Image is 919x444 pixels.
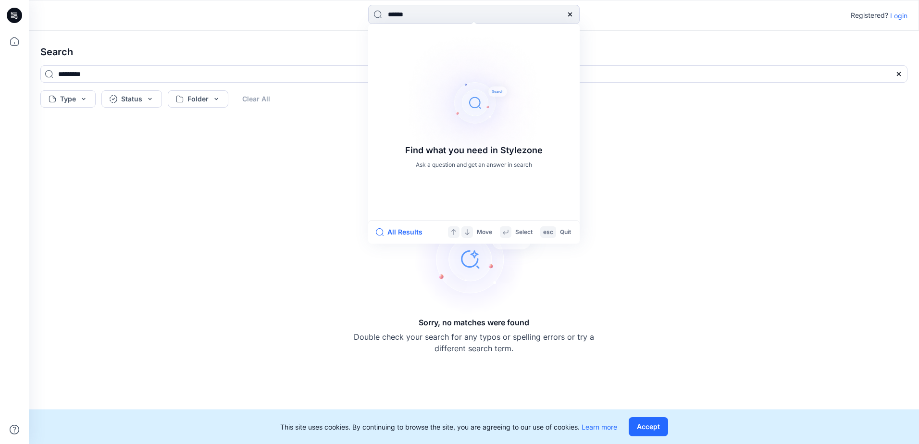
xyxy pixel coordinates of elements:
img: Find what you need [397,26,551,180]
button: All Results [376,226,429,238]
h4: Search [33,38,915,65]
button: Type [40,90,96,108]
button: Accept [629,417,668,436]
p: Registered? [851,10,888,21]
img: Sorry, no matches were found [414,201,549,317]
p: This site uses cookies. By continuing to browse the site, you are agreeing to our use of cookies. [280,422,617,432]
p: esc [543,227,553,237]
p: Select [515,227,533,237]
button: Folder [168,90,228,108]
p: Move [477,227,492,237]
p: Quit [560,227,571,237]
p: Double check your search for any typos or spelling errors or try a different search term. [354,331,594,354]
h5: Sorry, no matches were found [419,317,529,328]
a: Learn more [582,423,617,431]
p: Login [890,11,907,21]
button: Status [101,90,162,108]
